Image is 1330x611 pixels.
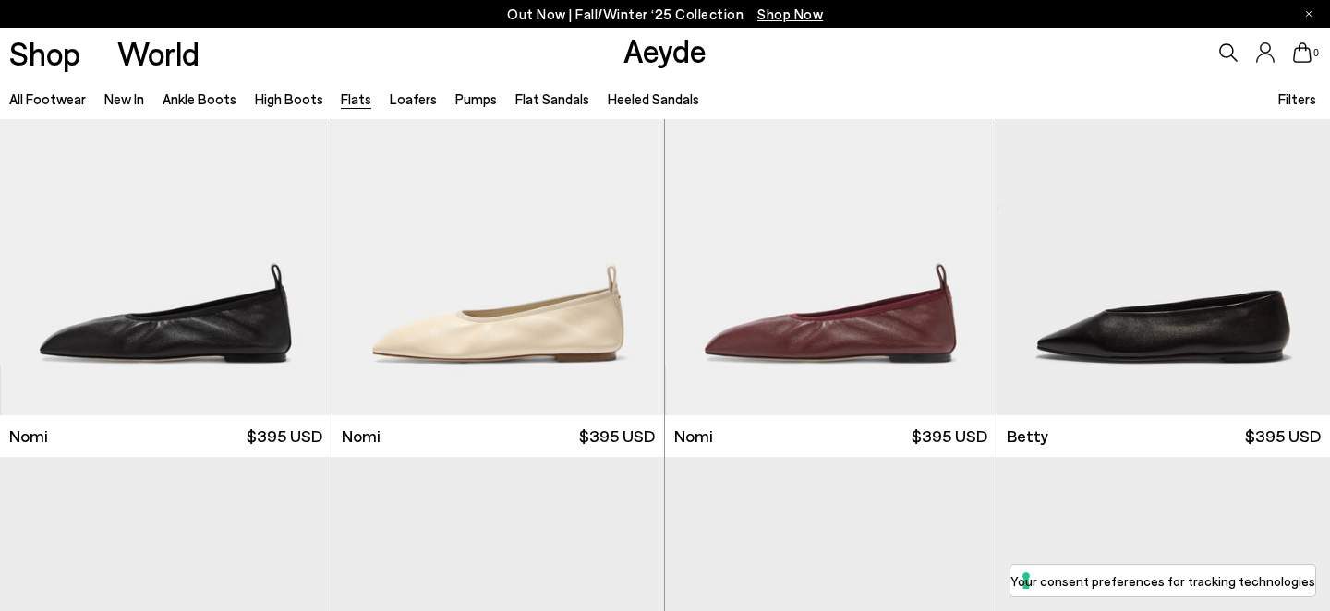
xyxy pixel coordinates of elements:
[247,425,322,448] span: $395 USD
[665,415,997,457] a: Nomi $395 USD
[623,30,707,69] a: Aeyde
[455,90,497,107] a: Pumps
[117,37,199,69] a: World
[1007,425,1048,448] span: Betty
[1245,425,1321,448] span: $395 USD
[104,90,144,107] a: New In
[1312,48,1321,58] span: 0
[1010,565,1315,596] button: Your consent preferences for tracking technologies
[341,90,371,107] a: Flats
[579,425,655,448] span: $395 USD
[507,3,823,26] p: Out Now | Fall/Winter ‘25 Collection
[1010,571,1315,591] label: Your consent preferences for tracking technologies
[9,37,80,69] a: Shop
[997,415,1330,457] a: Betty $395 USD
[674,425,713,448] span: Nomi
[9,425,48,448] span: Nomi
[332,415,664,457] a: Nomi $395 USD
[255,90,323,107] a: High Boots
[342,425,381,448] span: Nomi
[1293,42,1312,63] a: 0
[757,6,823,22] span: Navigate to /collections/new-in
[912,425,987,448] span: $395 USD
[9,90,86,107] a: All Footwear
[163,90,236,107] a: Ankle Boots
[608,90,699,107] a: Heeled Sandals
[515,90,589,107] a: Flat Sandals
[390,90,437,107] a: Loafers
[1278,90,1316,107] span: Filters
